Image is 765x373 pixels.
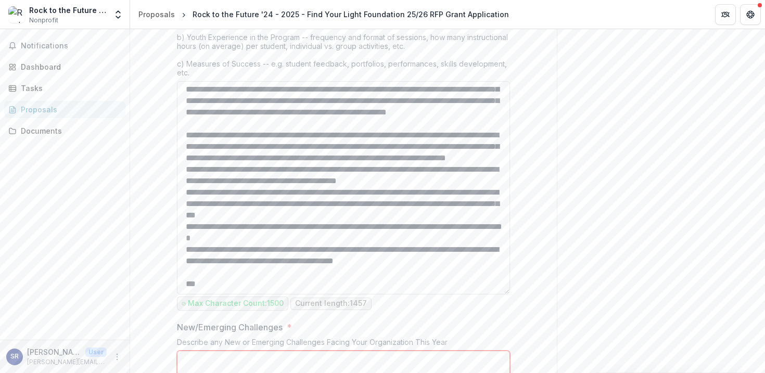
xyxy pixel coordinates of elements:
[29,5,107,16] div: Rock to the Future '24
[85,348,107,357] p: User
[21,104,117,115] div: Proposals
[134,7,179,22] a: Proposals
[4,37,125,54] button: Notifications
[295,299,367,308] p: Current length: 1457
[715,4,736,25] button: Partners
[740,4,761,25] button: Get Help
[4,122,125,139] a: Documents
[21,61,117,72] div: Dashboard
[188,299,284,308] p: Max Character Count: 1500
[193,9,509,20] div: Rock to the Future '24 - 2025 - Find Your Light Foundation 25/26 RFP Grant Application
[4,80,125,97] a: Tasks
[111,351,123,363] button: More
[27,346,81,357] p: [PERSON_NAME]
[4,58,125,75] a: Dashboard
[27,357,107,367] p: [PERSON_NAME][EMAIL_ADDRESS][DOMAIN_NAME]
[21,125,117,136] div: Documents
[8,6,25,23] img: Rock to the Future '24
[177,321,283,333] p: New/Emerging Challenges
[4,101,125,118] a: Proposals
[10,353,19,360] div: Sophia Rivera
[134,7,513,22] nav: breadcrumb
[21,83,117,94] div: Tasks
[111,4,125,25] button: Open entity switcher
[21,42,121,50] span: Notifications
[138,9,175,20] div: Proposals
[29,16,58,25] span: Nonprofit
[177,338,510,351] div: Describe any New or Emerging Challenges Facing Your Organization This Year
